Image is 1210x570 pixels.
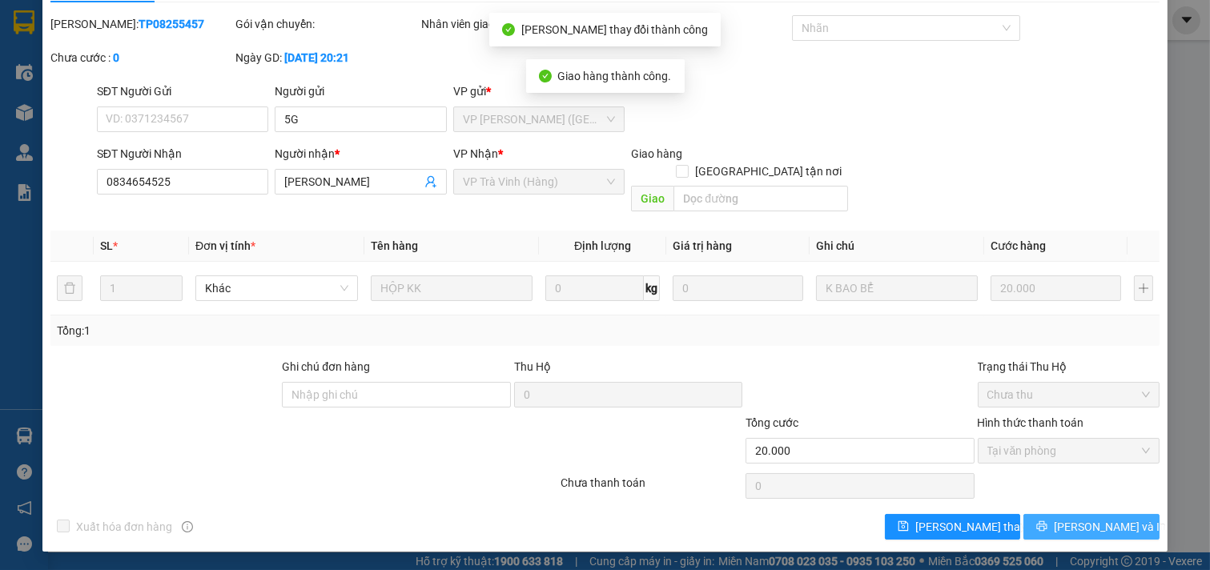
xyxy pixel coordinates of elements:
[816,275,979,301] input: Ghi Chú
[559,474,745,502] div: Chưa thanh toán
[991,275,1121,301] input: 0
[275,82,447,100] div: Người gửi
[195,239,255,252] span: Đơn vị tính
[57,322,468,339] div: Tổng: 1
[514,360,551,373] span: Thu Hộ
[371,239,418,252] span: Tên hàng
[673,186,847,211] input: Dọc đường
[978,358,1160,375] div: Trạng thái Thu Hộ
[50,49,233,66] div: Chưa cước :
[574,239,631,252] span: Định lượng
[282,360,370,373] label: Ghi chú đơn hàng
[991,239,1046,252] span: Cước hàng
[371,275,533,301] input: VD: Bàn, Ghế
[6,119,38,134] span: GIAO:
[284,51,349,64] b: [DATE] 20:21
[235,15,418,33] div: Gói vận chuyển:
[539,70,552,82] span: check-circle
[885,514,1021,540] button: save[PERSON_NAME] thay đổi
[282,382,510,407] input: Ghi chú đơn hàng
[6,46,51,62] span: phương
[86,102,103,117] span: lan
[97,145,269,163] div: SĐT Người Nhận
[453,82,625,100] div: VP gửi
[100,239,113,252] span: SL
[6,31,199,62] span: VP [PERSON_NAME] (Hàng) -
[424,175,437,188] span: user-add
[1134,275,1153,301] button: plus
[54,9,186,24] strong: BIÊN NHẬN GỬI HÀNG
[97,82,269,100] div: SĐT Người Gửi
[673,275,803,301] input: 0
[113,51,119,64] b: 0
[421,15,604,33] div: Nhân viên giao:
[558,70,672,82] span: Giao hàng thành công.
[673,239,732,252] span: Giá trị hàng
[463,170,616,194] span: VP Trà Vinh (Hàng)
[898,520,909,533] span: save
[987,383,1151,407] span: Chưa thu
[631,186,673,211] span: Giao
[6,102,103,117] span: 0913436846 -
[50,15,233,33] div: [PERSON_NAME]:
[70,518,179,536] span: Xuất hóa đơn hàng
[6,69,161,99] span: VP [PERSON_NAME] ([GEOGRAPHIC_DATA])
[1023,514,1160,540] button: printer[PERSON_NAME] và In
[746,416,798,429] span: Tổng cước
[453,147,498,160] span: VP Nhận
[6,69,234,99] p: NHẬN:
[1036,520,1047,533] span: printer
[235,49,418,66] div: Ngày GD:
[644,275,660,301] span: kg
[978,416,1084,429] label: Hình thức thanh toán
[275,145,447,163] div: Người nhận
[205,276,348,300] span: Khác
[521,23,709,36] span: [PERSON_NAME] thay đổi thành công
[139,18,204,30] b: TP08255457
[182,521,193,532] span: info-circle
[57,275,82,301] button: delete
[915,518,1043,536] span: [PERSON_NAME] thay đổi
[987,439,1151,463] span: Tại văn phòng
[689,163,848,180] span: [GEOGRAPHIC_DATA] tận nơi
[631,147,682,160] span: Giao hàng
[6,31,234,62] p: GỬI:
[810,231,985,262] th: Ghi chú
[502,23,515,36] span: check-circle
[1054,518,1166,536] span: [PERSON_NAME] và In
[463,107,616,131] span: VP Trần Phú (Hàng)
